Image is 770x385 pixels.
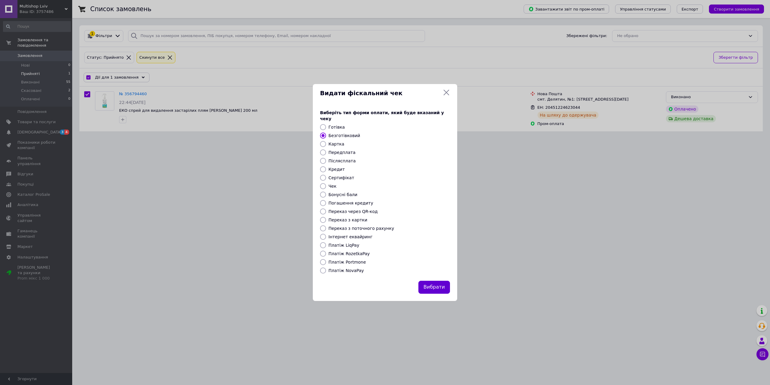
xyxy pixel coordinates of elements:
label: Переказ з поточного рахунку [328,226,394,231]
label: Готівка [328,125,345,130]
label: Погашення кредиту [328,201,373,205]
label: Переказ через QR-код [328,209,378,214]
label: Передплата [328,150,356,155]
label: Платіж NovaPay [328,268,364,273]
label: Платіж LiqPay [328,243,359,248]
label: Кредит [328,167,345,172]
label: Сертифікат [328,175,354,180]
label: Інтернет еквайринг [328,234,373,239]
label: Платіж Portmone [328,260,366,264]
span: Виберіть тип форми оплати, який буде вказаний у чеку [320,110,444,121]
label: Картка [328,142,344,146]
label: Бонусні бали [328,192,357,197]
label: Чек [328,184,337,189]
button: Вибрати [418,281,450,294]
label: Переказ з картки [328,218,367,222]
label: Безготівковий [328,133,360,138]
span: Видати фіскальний чек [320,89,440,98]
label: Післясплата [328,158,356,163]
label: Платіж RozetkaPay [328,251,370,256]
